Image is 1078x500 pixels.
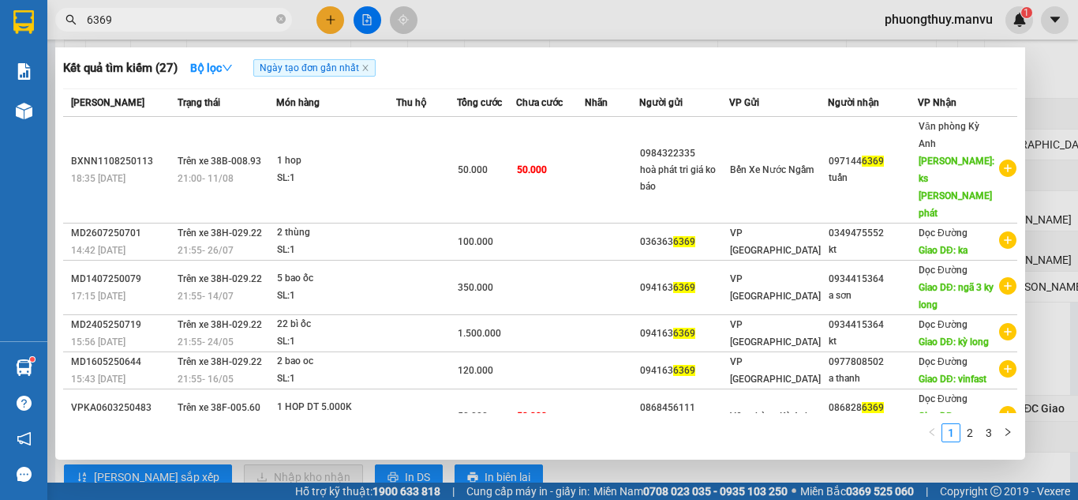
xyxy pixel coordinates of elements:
[277,170,395,187] div: SL: 1
[178,291,234,302] span: 21:55 - 14/07
[16,359,32,376] img: warehouse-icon
[862,402,884,413] span: 6369
[361,64,369,72] span: close
[277,333,395,351] div: SL: 1
[919,356,968,367] span: Dọc Đường
[941,423,960,442] li: 1
[640,162,728,195] div: hoà phát tri giá ko báo
[253,59,376,77] span: Ngày tạo đơn gần nhất
[829,333,917,350] div: kt
[276,13,286,28] span: close-circle
[919,374,986,385] span: Giao DĐ: vinfast
[517,164,547,175] span: 50.000
[178,374,234,385] span: 21:55 - 16/05
[71,317,173,333] div: MD2405250719
[640,400,728,416] div: 0868456111
[961,424,979,442] a: 2
[458,328,501,339] span: 1.500.000
[585,97,608,108] span: Nhãn
[277,270,395,288] div: 5 bao ốc
[457,97,502,108] span: Tổng cước
[17,431,32,446] span: notification
[999,160,1016,177] span: plus-circle
[640,325,728,342] div: 094163
[998,423,1017,442] li: Next Page
[13,10,34,34] img: logo-vxr
[919,245,968,256] span: Giao DĐ: ka
[276,14,286,24] span: close-circle
[458,236,493,247] span: 100.000
[190,62,233,74] strong: Bộ lọc
[516,97,563,108] span: Chưa cước
[71,271,173,288] div: MD1407250079
[998,423,1017,442] button: right
[829,354,917,370] div: 0977808502
[71,354,173,370] div: MD1605250644
[178,319,262,330] span: Trên xe 38H-029.22
[828,97,879,108] span: Người nhận
[277,224,395,242] div: 2 thùng
[458,365,493,376] span: 120.000
[673,282,695,293] span: 6369
[919,336,989,348] span: Giao DĐ: kỳ long
[640,145,728,162] div: 0984322335
[918,97,956,108] span: VP Nhận
[277,242,395,259] div: SL: 1
[999,231,1016,249] span: plus-circle
[30,357,35,362] sup: 1
[178,97,220,108] span: Trạng thái
[999,406,1016,423] span: plus-circle
[16,63,32,80] img: solution-icon
[178,336,234,348] span: 21:55 - 24/05
[980,424,998,442] a: 3
[919,227,968,239] span: Dọc Đường
[178,156,261,167] span: Trên xe 38B-008.93
[960,423,979,442] li: 2
[178,356,262,367] span: Trên xe 38H-029.22
[673,328,695,339] span: 6369
[277,370,395,388] div: SL: 1
[923,423,941,442] li: Previous Page
[640,234,728,250] div: 036363
[71,374,125,385] span: 15:43 [DATE]
[63,60,178,77] h3: Kết quả tìm kiếm ( 27 )
[17,467,32,482] span: message
[71,153,173,170] div: BXNN1108250113
[458,282,493,293] span: 350.000
[919,121,979,149] span: Văn phòng Kỳ Anh
[919,282,994,310] span: Giao DĐ: ngã 3 ky long
[71,225,173,242] div: MD2607250701
[673,236,695,247] span: 6369
[919,265,968,276] span: Dọc Đường
[829,153,917,170] div: 097144
[829,242,917,258] div: kt
[999,277,1016,295] span: plus-circle
[729,97,759,108] span: VP Gửi
[730,356,821,385] span: VP [GEOGRAPHIC_DATA]
[862,156,884,167] span: 6369
[942,424,960,442] a: 1
[17,396,32,411] span: question-circle
[640,363,728,379] div: 094163
[919,156,994,219] span: [PERSON_NAME]: ks [PERSON_NAME] phát
[829,317,917,333] div: 0934415364
[999,360,1016,378] span: plus-circle
[71,97,144,108] span: [PERSON_NAME]
[276,97,320,108] span: Món hàng
[639,97,683,108] span: Người gửi
[178,55,245,81] button: Bộ lọcdown
[829,370,917,387] div: a thanh
[927,427,937,437] span: left
[730,273,821,302] span: VP [GEOGRAPHIC_DATA]
[517,411,547,422] span: 50.000
[919,411,992,439] span: Giao DĐ: [PERSON_NAME]
[66,14,77,25] span: search
[458,411,488,422] span: 50.000
[730,164,814,175] span: Bến Xe Nước Ngầm
[1003,427,1012,437] span: right
[829,170,917,186] div: tuấn
[71,173,125,184] span: 18:35 [DATE]
[178,273,262,284] span: Trên xe 38H-029.22
[277,353,395,370] div: 2 bao oc
[396,97,426,108] span: Thu hộ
